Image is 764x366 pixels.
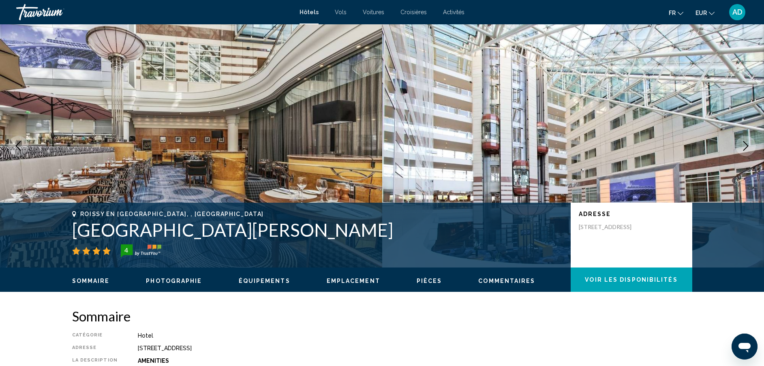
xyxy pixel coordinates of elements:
[579,211,684,217] p: Adresse
[417,278,442,284] span: Pièces
[478,278,535,284] span: Commentaires
[363,9,384,15] a: Voitures
[579,223,644,231] p: [STREET_ADDRESS]
[239,278,290,284] span: Équipements
[138,345,692,351] div: [STREET_ADDRESS]
[736,136,756,156] button: Next image
[138,357,169,364] b: Amenities
[72,278,110,284] span: Sommaire
[8,136,28,156] button: Previous image
[571,268,692,292] button: Voir les disponibilités
[478,277,535,285] button: Commentaires
[732,8,743,16] span: AD
[72,332,118,339] div: Catégorie
[732,334,758,360] iframe: Bouton de lancement de la fenêtre de messagerie
[138,332,692,339] div: Hotel
[16,4,291,20] a: Travorium
[669,10,676,16] span: fr
[72,219,563,240] h1: [GEOGRAPHIC_DATA][PERSON_NAME]
[146,278,202,284] span: Photographie
[669,7,683,19] button: Change language
[696,7,715,19] button: Change currency
[121,244,161,257] img: trustyou-badge-hor.svg
[327,278,380,284] span: Emplacement
[335,9,347,15] a: Vols
[300,9,319,15] a: Hôtels
[727,4,748,21] button: User Menu
[72,277,110,285] button: Sommaire
[585,277,677,283] span: Voir les disponibilités
[146,277,202,285] button: Photographie
[327,277,380,285] button: Emplacement
[443,9,464,15] a: Activités
[400,9,427,15] a: Croisières
[80,211,264,217] span: Roissy En [GEOGRAPHIC_DATA], , [GEOGRAPHIC_DATA]
[72,308,692,324] h2: Sommaire
[239,277,290,285] button: Équipements
[417,277,442,285] button: Pièces
[118,245,135,255] div: 4
[72,345,118,351] div: Adresse
[696,10,707,16] span: EUR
